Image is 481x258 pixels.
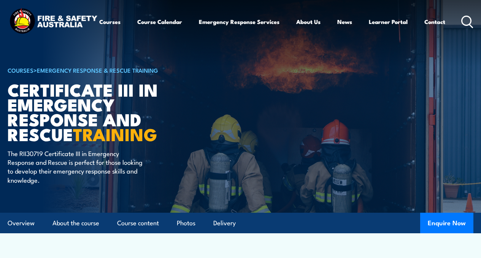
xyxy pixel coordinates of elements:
a: Course content [117,213,159,233]
h1: Certificate III in Emergency Response and Rescue [8,82,195,142]
a: Courses [99,13,121,31]
a: News [337,13,352,31]
p: The RII30719 Certificate III in Emergency Response and Rescue is perfect for those looking to dev... [8,149,146,185]
a: Emergency Response & Rescue Training [37,66,158,74]
a: About Us [296,13,321,31]
a: Overview [8,213,35,233]
strong: TRAINING [73,121,157,147]
a: Delivery [213,213,236,233]
a: About the course [52,213,99,233]
a: Photos [177,213,195,233]
a: Learner Portal [369,13,408,31]
a: Contact [424,13,445,31]
a: COURSES [8,66,33,74]
a: Emergency Response Services [199,13,279,31]
a: Course Calendar [137,13,182,31]
h6: > [8,65,195,75]
button: Enquire Now [420,213,473,233]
